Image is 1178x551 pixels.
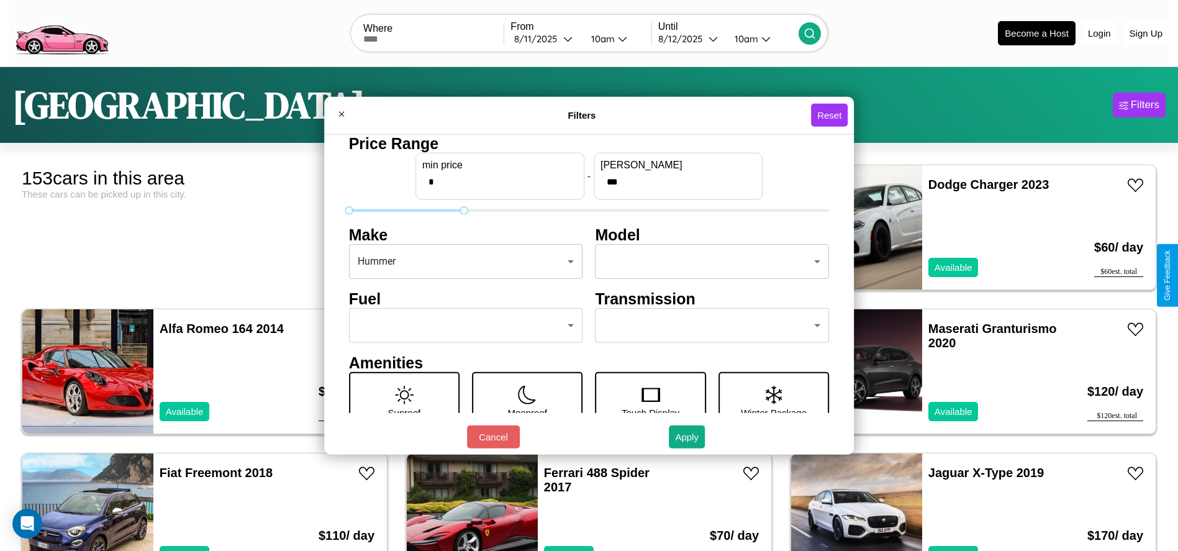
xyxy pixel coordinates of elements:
[467,426,520,449] button: Cancel
[741,404,807,421] p: Winter Package
[658,33,709,45] div: 8 / 12 / 2025
[353,110,811,121] h4: Filters
[166,403,204,420] p: Available
[422,159,578,170] label: min price
[669,426,705,449] button: Apply
[935,403,972,420] p: Available
[544,466,650,494] a: Ferrari 488 Spider 2017
[1163,250,1172,301] div: Give Feedback
[349,134,830,152] h4: Price Range
[514,33,563,45] div: 8 / 11 / 2025
[349,289,583,307] h4: Fuel
[319,411,374,421] div: $ 180 est. total
[508,404,547,421] p: Moonroof
[12,80,365,130] h1: [GEOGRAPHIC_DATA]
[622,404,679,421] p: Touch Display
[363,23,504,34] label: Where
[928,322,1057,350] a: Maserati Granturismo 2020
[349,244,583,278] div: Hummer
[1082,22,1117,45] button: Login
[596,289,830,307] h4: Transmission
[581,32,651,45] button: 10am
[935,259,972,276] p: Available
[160,322,284,335] a: Alfa Romeo 164 2014
[22,168,387,189] div: 153 cars in this area
[596,225,830,244] h4: Model
[1131,99,1159,111] div: Filters
[349,353,830,371] h4: Amenities
[998,21,1076,45] button: Become a Host
[1094,267,1143,277] div: $ 60 est. total
[22,189,387,199] div: These cars can be picked up in this city.
[349,225,583,244] h4: Make
[388,404,421,421] p: Sunroof
[1113,93,1166,117] button: Filters
[600,159,756,170] label: [PERSON_NAME]
[928,178,1049,191] a: Dodge Charger 2023
[510,32,581,45] button: 8/11/2025
[1087,372,1143,411] h3: $ 120 / day
[1094,228,1143,267] h3: $ 60 / day
[510,21,651,32] label: From
[728,33,761,45] div: 10am
[12,509,42,539] div: Open Intercom Messenger
[1123,22,1169,45] button: Sign Up
[725,32,799,45] button: 10am
[587,168,591,184] p: -
[9,6,114,58] img: logo
[1087,411,1143,421] div: $ 120 est. total
[658,21,799,32] label: Until
[585,33,618,45] div: 10am
[928,466,1044,480] a: Jaguar X-Type 2019
[160,466,273,480] a: Fiat Freemont 2018
[319,372,374,411] h3: $ 180 / day
[811,104,848,127] button: Reset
